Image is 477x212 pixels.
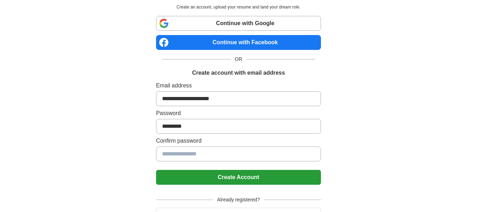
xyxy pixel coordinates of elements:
[157,4,320,10] p: Create an account, upload your resume and land your dream role.
[156,35,321,50] a: Continue with Facebook
[231,56,246,63] span: OR
[156,109,321,118] label: Password
[192,69,285,77] h1: Create account with email address
[156,16,321,31] a: Continue with Google
[156,170,321,185] button: Create Account
[156,137,321,145] label: Confirm password
[213,196,264,204] span: Already registered?
[156,81,321,90] label: Email address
